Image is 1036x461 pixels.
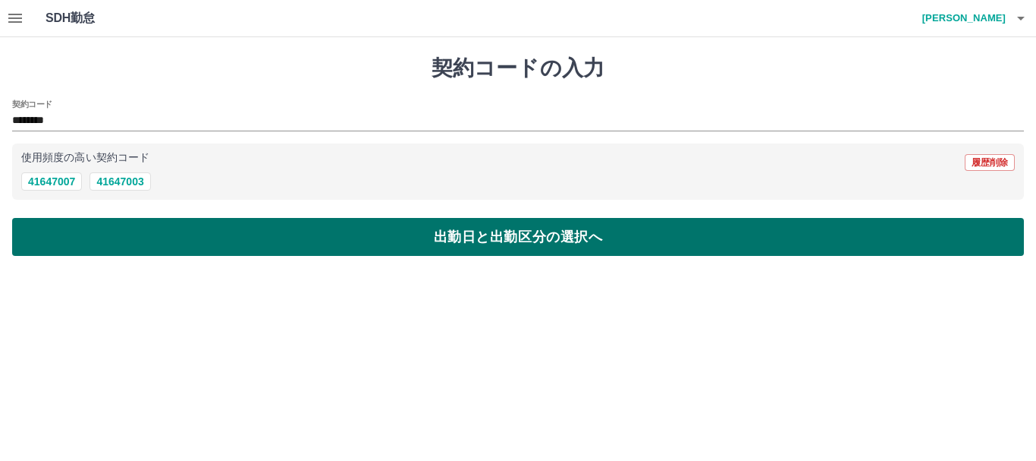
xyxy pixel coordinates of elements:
p: 使用頻度の高い契約コード [21,153,149,163]
button: 履歴削除 [965,154,1015,171]
h1: 契約コードの入力 [12,55,1024,81]
h2: 契約コード [12,98,52,110]
button: 41647003 [89,172,150,191]
button: 41647007 [21,172,82,191]
button: 出勤日と出勤区分の選択へ [12,218,1024,256]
